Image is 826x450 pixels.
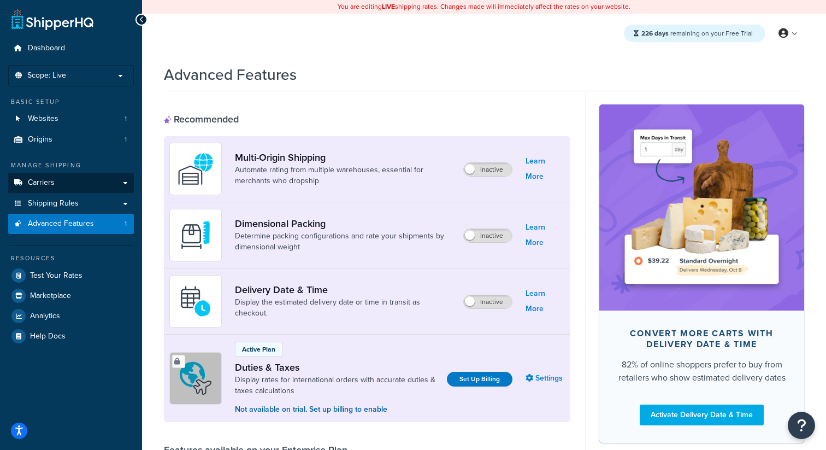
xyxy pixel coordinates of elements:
[235,375,438,396] a: Display rates for international orders with accurate duties & taxes calculations
[382,2,395,11] b: LIVE
[8,214,134,234] a: Advanced Features1
[28,44,65,53] span: Dashboard
[8,286,134,306] a: Marketplace
[788,412,815,439] button: Open Resource Center
[242,344,275,354] p: Active Plan
[8,161,134,170] div: Manage Shipping
[8,326,134,346] a: Help Docs
[8,173,134,193] a: Carriers
[8,306,134,326] a: Analytics
[28,199,79,208] span: Shipping Rules
[8,97,134,107] div: Basic Setup
[526,371,565,386] a: Settings
[30,271,82,280] span: Test Your Rates
[464,229,512,242] label: Inactive
[176,150,215,188] img: WatD5o0RtDAAAAAElFTkSuQmCC
[125,114,127,124] span: 1
[28,114,58,124] span: Websites
[235,404,438,416] p: Not available on trial. Set up billing to enable
[8,214,134,234] li: Advanced Features
[235,151,455,163] a: Multi-Origin Shipping
[526,220,565,250] a: Learn More
[8,109,134,129] li: Websites
[447,372,512,387] a: Set Up Billing
[28,178,55,188] span: Carriers
[8,130,134,150] a: Origins1
[235,361,438,373] a: Duties & Taxes
[526,154,565,184] a: Learn More
[30,332,66,341] span: Help Docs
[616,121,788,294] img: feature-image-ddt-36eae7f7280da8017bfb280eaccd9c446f90b1fe08728e4019434db127062ab4.png
[235,284,455,296] a: Delivery Date & Time
[8,109,134,129] a: Websites1
[125,135,127,144] span: 1
[235,218,455,230] a: Dimensional Packing
[640,405,764,425] a: Activate Delivery Date & Time
[176,282,215,320] img: gfkeb5ejjkALwAAAABJRU5ErkJggg==
[464,163,512,176] label: Inactive
[641,28,669,38] strong: 226 days
[176,216,215,254] img: DTVBYsAAAAAASUVORK5CYII=
[526,286,565,317] a: Learn More
[8,266,134,285] a: Test Your Rates
[164,64,297,85] h1: Advanced Features
[8,130,134,150] li: Origins
[8,194,134,214] a: Shipping Rules
[464,295,512,308] label: Inactive
[617,358,787,384] div: 82% of online shoppers prefer to buy from retailers who show estimated delivery dates
[28,219,94,229] span: Advanced Features
[8,38,134,59] a: Dashboard
[235,165,455,186] a: Automate rating from multiple warehouses, essential for merchants who dropship
[641,28,753,38] span: remaining on your Free Trial
[30,291,71,301] span: Marketplace
[235,297,455,319] a: Display the estimated delivery date or time in transit as checkout.
[164,113,239,125] div: Recommended
[8,254,134,263] div: Resources
[28,135,52,144] span: Origins
[125,219,127,229] span: 1
[617,328,787,350] div: Convert more carts with delivery date & time
[30,312,60,321] span: Analytics
[235,231,455,253] a: Determine packing configurations and rate your shipments by dimensional weight
[27,71,66,80] span: Scope: Live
